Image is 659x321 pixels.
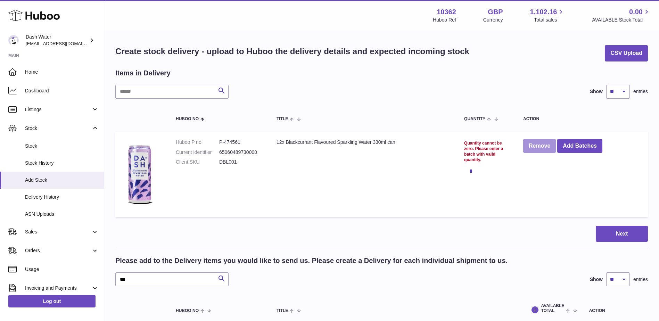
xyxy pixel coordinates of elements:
span: Title [277,117,288,121]
button: Add Batches [557,139,602,153]
div: Dash Water [26,34,88,47]
button: CSV Upload [605,45,648,61]
h2: Items in Delivery [115,68,171,78]
span: Sales [25,229,91,235]
span: Dashboard [25,88,99,94]
dd: 65060489730000 [219,149,263,156]
span: AVAILABLE Stock Total [592,17,651,23]
span: Invoicing and Payments [25,285,91,291]
span: Stock [25,143,99,149]
a: 1,102.16 Total sales [530,7,565,23]
div: Quantity cannot be zero. Please enter a batch with valid quantity. [464,140,509,163]
td: 12x Blackcurrant Flavoured Sparkling Water 330ml can [270,132,457,217]
div: Currency [483,17,503,23]
span: Quantity [464,117,485,121]
strong: 10362 [437,7,456,17]
span: Huboo no [176,308,199,313]
h1: Create stock delivery - upload to Huboo the delivery details and expected incoming stock [115,46,469,57]
span: Delivery History [25,194,99,200]
a: 0.00 AVAILABLE Stock Total [592,7,651,23]
span: Orders [25,247,91,254]
span: ASN Uploads [25,211,99,217]
span: Huboo no [176,117,199,121]
span: Stock [25,125,91,132]
span: Listings [25,106,91,113]
dd: DBL001 [219,159,263,165]
span: Add Stock [25,177,99,183]
div: Action [589,308,641,313]
dt: Huboo P no [176,139,219,146]
img: 12x Blackcurrant Flavoured Sparkling Water 330ml can [122,139,157,208]
span: Home [25,69,99,75]
h2: Please add to the Delivery items you would like to send us. Please create a Delivery for each ind... [115,256,508,265]
span: entries [633,276,648,283]
span: 1,102.16 [530,7,557,17]
span: [EMAIL_ADDRESS][DOMAIN_NAME] [26,41,102,46]
button: Next [596,226,648,242]
dt: Current identifier [176,149,219,156]
span: 0.00 [629,7,643,17]
a: Log out [8,295,96,307]
div: Action [523,117,641,121]
strong: GBP [488,7,503,17]
span: entries [633,88,648,95]
span: Total sales [534,17,565,23]
img: orders@dash-water.com [8,35,19,46]
span: AVAILABLE Total [541,304,564,313]
label: Show [590,276,603,283]
span: Title [277,308,288,313]
span: Stock History [25,160,99,166]
span: Usage [25,266,99,273]
label: Show [590,88,603,95]
dt: Client SKU [176,159,219,165]
div: Huboo Ref [433,17,456,23]
button: Remove [523,139,556,153]
dd: P-474561 [219,139,263,146]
